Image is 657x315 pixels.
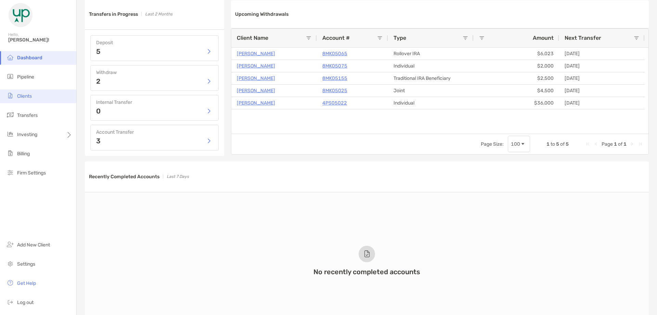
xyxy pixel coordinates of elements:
[17,280,36,286] span: Get Help
[322,49,347,58] a: 8MK05065
[322,62,347,70] a: 8MK05075
[8,3,33,27] img: Zoe Logo
[6,298,14,306] img: logout icon
[614,141,617,147] span: 1
[96,108,101,114] p: 0
[17,93,32,99] span: Clients
[17,112,38,118] span: Transfers
[6,92,14,100] img: clients icon
[388,72,474,84] div: Traditional IRA Beneficiary
[322,35,350,41] span: Account #
[237,74,275,83] a: [PERSON_NAME]
[313,268,420,276] h3: No recently completed accounts
[388,48,474,60] div: Rollover IRA
[559,97,645,109] div: [DATE]
[474,85,559,97] div: $4,500
[533,35,554,41] span: Amount
[167,172,189,181] p: Last 7 Days
[6,279,14,287] img: get-help icon
[96,129,213,135] h4: Account Transfer
[235,11,288,17] h3: Upcoming Withdrawals
[17,151,30,157] span: Billing
[17,74,34,80] span: Pipeline
[96,70,213,75] h4: Withdraw
[602,141,613,147] span: Page
[546,141,550,147] span: 1
[322,74,347,83] a: 8MK05155
[96,40,213,46] h4: Deposit
[559,72,645,84] div: [DATE]
[388,97,474,109] div: Individual
[322,86,347,95] a: 8MK05025
[17,170,46,176] span: Firm Settings
[6,149,14,157] img: billing icon
[6,240,14,249] img: add_new_client icon
[623,141,627,147] span: 1
[96,48,100,55] p: 5
[508,136,530,152] div: Page Size
[237,86,275,95] a: [PERSON_NAME]
[6,130,14,138] img: investing icon
[551,141,555,147] span: to
[89,174,159,180] h3: Recently Completed Accounts
[559,48,645,60] div: [DATE]
[6,259,14,268] img: settings icon
[6,111,14,119] img: transfers icon
[566,141,569,147] span: 5
[96,99,213,105] h4: Internal Transfer
[237,49,275,58] a: [PERSON_NAME]
[593,141,599,147] div: Previous Page
[322,99,347,107] a: 4PS05022
[474,60,559,72] div: $2,000
[96,137,101,144] p: 3
[17,242,50,248] span: Add New Client
[8,37,72,43] span: [PERSON_NAME]!
[96,78,100,85] p: 2
[17,55,42,61] span: Dashboard
[17,261,35,267] span: Settings
[618,141,622,147] span: of
[237,62,275,70] a: [PERSON_NAME]
[565,35,601,41] span: Next Transfer
[556,141,559,147] span: 5
[17,132,37,137] span: Investing
[394,35,406,41] span: Type
[559,85,645,97] div: [DATE]
[481,141,504,147] div: Page Size:
[6,72,14,81] img: pipeline icon
[637,141,643,147] div: Last Page
[560,141,565,147] span: of
[474,97,559,109] div: $36,000
[559,60,645,72] div: [DATE]
[388,60,474,72] div: Individual
[6,168,14,177] img: firm-settings icon
[474,48,559,60] div: $6,023
[145,10,172,19] p: Last 2 Months
[17,300,34,305] span: Log out
[474,72,559,84] div: $2,500
[388,85,474,97] div: Joint
[629,141,635,147] div: Next Page
[511,141,520,147] div: 100
[585,141,591,147] div: First Page
[89,11,138,17] h3: Transfers in Progress
[6,53,14,61] img: dashboard icon
[237,35,268,41] span: Client Name
[237,99,275,107] a: [PERSON_NAME]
